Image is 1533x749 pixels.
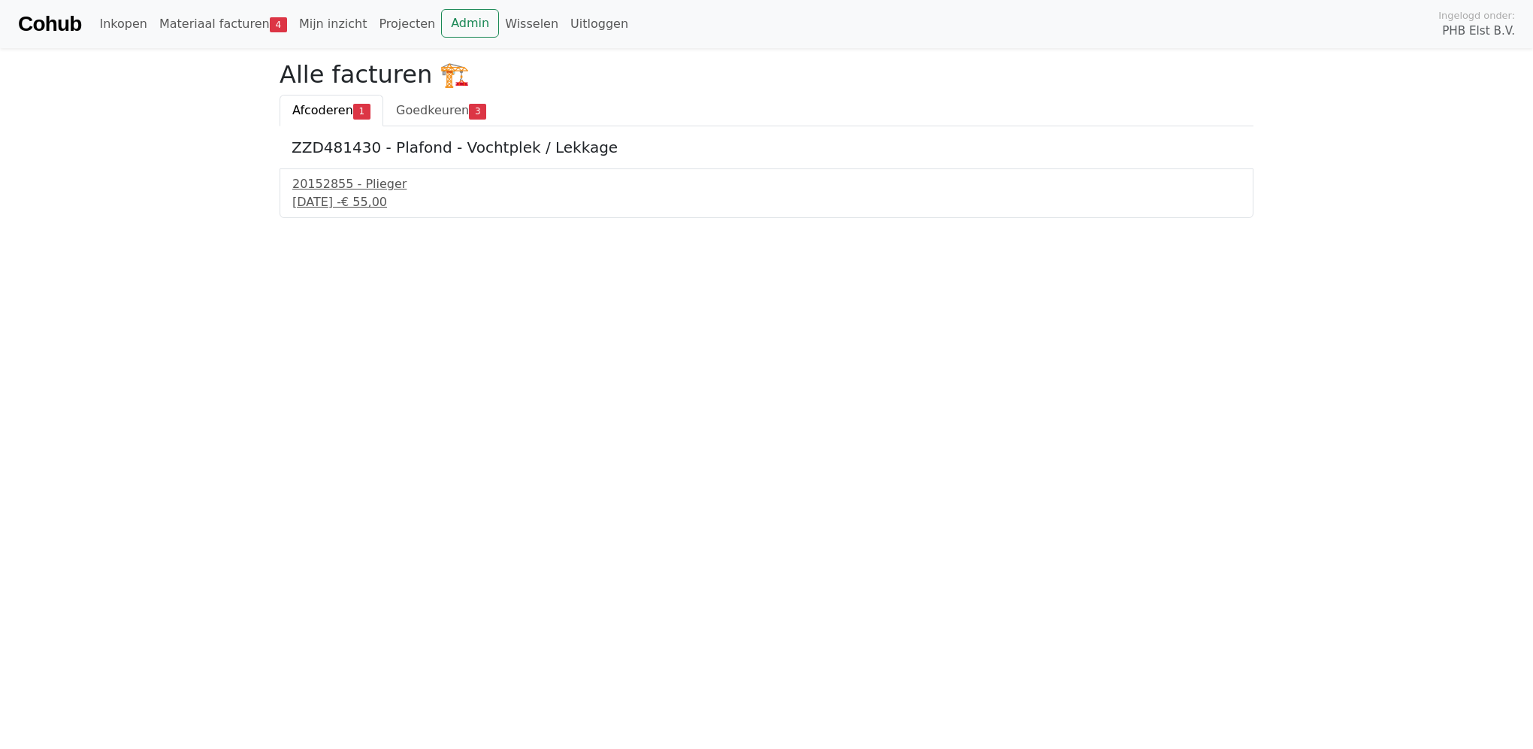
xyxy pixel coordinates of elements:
a: Wisselen [499,9,564,39]
a: Cohub [18,6,81,42]
div: 20152855 - Plieger [292,175,1241,193]
span: PHB Elst B.V. [1442,23,1515,40]
span: 1 [353,104,370,119]
span: Goedkeuren [396,103,469,117]
a: 20152855 - Plieger[DATE] -€ 55,00 [292,175,1241,211]
a: Afcoderen1 [280,95,383,126]
a: Projecten [373,9,441,39]
a: Goedkeuren3 [383,95,499,126]
a: Materiaal facturen4 [153,9,293,39]
a: Uitloggen [564,9,634,39]
span: € 55,00 [341,195,387,209]
span: Afcoderen [292,103,353,117]
span: 4 [270,17,287,32]
div: [DATE] - [292,193,1241,211]
a: Inkopen [93,9,153,39]
a: Mijn inzicht [293,9,373,39]
span: 3 [469,104,486,119]
span: Ingelogd onder: [1438,8,1515,23]
h2: Alle facturen 🏗️ [280,60,1253,89]
a: Admin [441,9,499,38]
h5: ZZD481430 - Plafond - Vochtplek / Lekkage [292,138,1241,156]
